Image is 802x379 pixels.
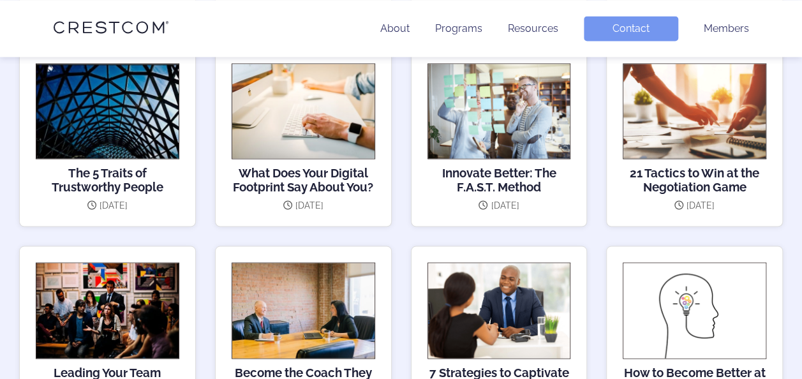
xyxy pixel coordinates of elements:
[232,63,375,160] img: What Does Your Digital Footprint Say About You?
[427,63,571,200] a: Innovate Better: The F.A.S.T. Method
[232,165,375,193] h3: What Does Your Digital Footprint Say About You?
[704,22,749,34] a: Members
[623,63,766,160] img: 21 Tactics to Win at the Negotiation Game
[435,22,482,34] a: Programs
[623,165,766,193] h3: 21 Tactics to Win at the Negotiation Game
[623,262,766,359] img: How to Become Better at Thinking Strategically
[427,262,571,359] img: 7 Strategies to Captivate Your Customers
[36,63,179,200] a: The 5 Traits of Trustworthy People
[36,165,179,193] h3: The 5 Traits of Trustworthy People
[36,63,179,160] img: The 5 Traits of Trustworthy People
[623,63,766,200] a: 21 Tactics to Win at the Negotiation Game
[36,262,179,359] img: Leading Your Team Through Change
[427,165,571,193] h3: Innovate Better: The F.A.S.T. Method
[232,200,375,210] div: [DATE]
[584,16,678,41] a: Contact
[232,262,375,359] img: Become the Coach They Need
[36,200,179,210] div: [DATE]
[508,22,558,34] a: Resources
[380,22,410,34] a: About
[427,200,571,210] div: [DATE]
[427,63,571,160] img: Innovate Better: The F.A.S.T. Method
[623,200,766,210] div: [DATE]
[232,63,375,200] a: What Does Your Digital Footprint Say About You?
